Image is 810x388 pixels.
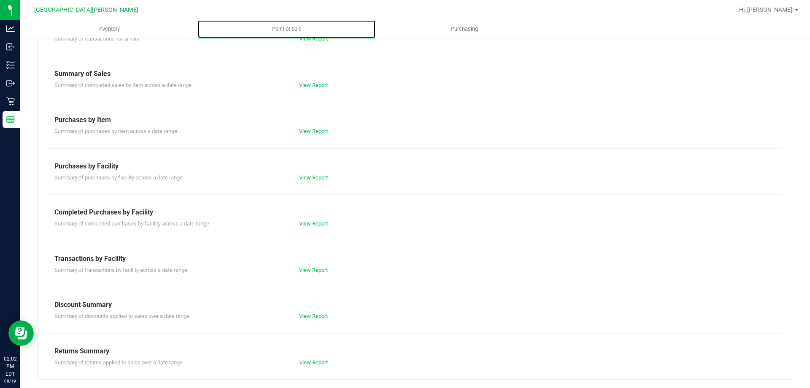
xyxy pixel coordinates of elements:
p: 02:02 PM EDT [4,355,16,378]
span: Inventory [87,25,131,33]
span: [GEOGRAPHIC_DATA][PERSON_NAME] [34,6,138,14]
span: Hi, [PERSON_NAME]! [739,6,794,13]
a: Point of Sale [198,20,375,38]
span: Summary of purchases by item across a date range [54,128,177,134]
a: View Report [299,359,328,366]
span: Summary of purchases by facility across a date range [54,174,183,181]
span: Summary of discounts applied to sales over a date range [54,313,189,319]
inline-svg: Inbound [6,43,15,51]
a: Purchasing [375,20,553,38]
div: Completed Purchases by Facility [54,207,776,217]
div: Purchases by Item [54,115,776,125]
span: Summary of completed purchases by facility across a date range [54,220,209,227]
inline-svg: Outbound [6,79,15,87]
a: View Report [299,35,328,42]
div: Discount Summary [54,300,776,310]
p: 08/19 [4,378,16,384]
div: Transactions by Facility [54,254,776,264]
span: Summary of returns applied to sales over a date range [54,359,183,366]
inline-svg: Analytics [6,24,15,33]
iframe: Resource center [8,320,34,346]
a: View Report [299,267,328,273]
span: Purchasing [440,25,489,33]
a: View Report [299,128,328,134]
a: Inventory [20,20,198,38]
div: Summary of Sales [54,69,776,79]
a: View Report [299,220,328,227]
a: View Report [299,174,328,181]
span: Summary of transactions for all tills [54,35,139,42]
span: Summary of transactions by facility across a date range [54,267,187,273]
inline-svg: Retail [6,97,15,106]
span: Point of Sale [261,25,313,33]
a: View Report [299,82,328,88]
span: Summary of completed sales by item across a date range [54,82,192,88]
inline-svg: Inventory [6,61,15,69]
div: Returns Summary [54,346,776,356]
inline-svg: Reports [6,115,15,124]
div: Purchases by Facility [54,161,776,171]
a: View Report [299,313,328,319]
